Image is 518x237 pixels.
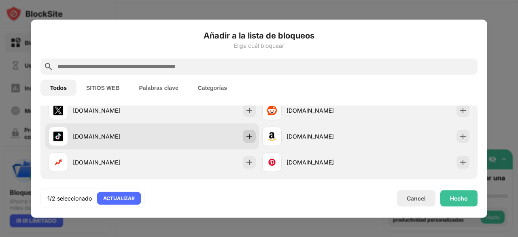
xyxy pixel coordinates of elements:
button: Todos [40,79,76,96]
div: [DOMAIN_NAME] [287,106,366,115]
div: [DOMAIN_NAME] [73,132,152,141]
img: favicons [53,157,63,167]
div: ACTUALIZAR [103,194,135,202]
img: favicons [267,157,277,167]
img: search.svg [44,62,53,71]
button: Categorías [188,79,237,96]
div: [DOMAIN_NAME] [73,158,152,167]
div: [DOMAIN_NAME] [287,132,366,141]
div: 1/2 seleccionado [47,194,92,202]
img: favicons [53,105,63,115]
button: SITIOS WEB [76,79,129,96]
img: favicons [267,131,277,141]
div: Cancel [407,195,426,202]
h6: Añadir a la lista de bloqueos [40,29,478,41]
div: [DOMAIN_NAME] [287,158,366,167]
img: favicons [267,105,277,115]
img: favicons [53,131,63,141]
button: Palabras clave [129,79,188,96]
div: Hecho [450,195,468,201]
div: [DOMAIN_NAME] [73,106,152,115]
div: Elige cuál bloquear [40,42,478,49]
